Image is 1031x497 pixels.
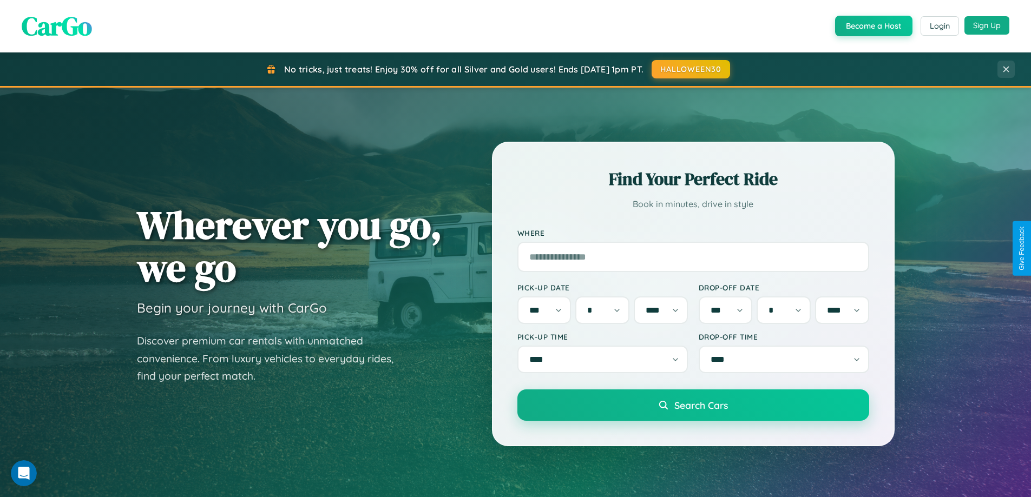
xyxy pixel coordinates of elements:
h1: Wherever you go, we go [137,203,442,289]
button: Search Cars [517,389,869,421]
h3: Begin your journey with CarGo [137,300,327,316]
button: Become a Host [835,16,912,36]
span: Search Cars [674,399,728,411]
button: Sign Up [964,16,1009,35]
button: Login [921,16,959,36]
span: No tricks, just treats! Enjoy 30% off for all Silver and Gold users! Ends [DATE] 1pm PT. [284,64,643,75]
span: CarGo [22,8,92,44]
div: Give Feedback [1018,227,1026,270]
button: HALLOWEEN30 [652,60,730,78]
iframe: Intercom live chat [11,460,37,486]
label: Pick-up Date [517,283,688,292]
label: Where [517,228,869,237]
label: Drop-off Time [699,332,869,341]
p: Book in minutes, drive in style [517,196,869,212]
h2: Find Your Perfect Ride [517,167,869,191]
label: Drop-off Date [699,283,869,292]
p: Discover premium car rentals with unmatched convenience. From luxury vehicles to everyday rides, ... [137,332,408,385]
label: Pick-up Time [517,332,688,341]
